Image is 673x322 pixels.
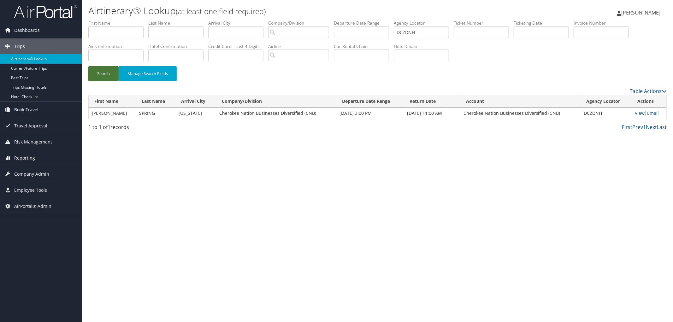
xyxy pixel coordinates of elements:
[14,166,49,182] span: Company Admin
[514,20,574,26] label: Ticketing Date
[394,20,454,26] label: Agency Locator
[14,22,40,38] span: Dashboards
[176,6,266,16] small: (at least one field required)
[336,108,404,119] td: [DATE] 3:00 PM
[617,3,667,22] a: [PERSON_NAME]
[14,118,47,134] span: Travel Approval
[175,108,216,119] td: [US_STATE]
[334,20,394,26] label: Departure Date Range
[643,124,646,131] a: 1
[657,124,667,131] a: Last
[14,198,51,214] span: AirPortal® Admin
[216,108,336,119] td: Cherokee Nation Businesses Diversified (CNB)
[646,124,657,131] a: Next
[208,20,268,26] label: Arrival City
[404,95,460,108] th: Return Date: activate to sort column ascending
[14,150,35,166] span: Reporting
[630,88,667,95] a: Table Actions
[336,95,404,108] th: Departure Date Range: activate to sort column ascending
[574,20,634,26] label: Invoice Number
[14,102,38,118] span: Book Travel
[647,110,659,116] a: Email
[334,43,394,50] label: Car Rental Chain
[136,108,175,119] td: SPRING
[14,4,77,19] img: airportal-logo.png
[394,43,454,50] label: Hotel Chain
[454,20,514,26] label: Ticket Number
[635,110,645,116] a: View
[404,108,460,119] td: [DATE] 11:00 AM
[119,66,177,81] button: Manage Search Fields
[136,95,175,108] th: Last Name: activate to sort column ascending
[460,95,581,108] th: Account: activate to sort column ascending
[14,134,52,150] span: Risk Management
[216,95,336,108] th: Company/Division
[88,4,474,17] h1: Airtinerary® Lookup
[268,20,334,26] label: Company/Division
[460,108,581,119] td: Cherokee Nation Businesses Diversified (CNB)
[581,95,632,108] th: Agency Locator: activate to sort column ascending
[14,38,25,54] span: Trips
[88,43,148,50] label: Air Confirmation
[148,20,208,26] label: Last Name
[88,123,226,134] div: 1 to 1 of records
[175,95,216,108] th: Arrival City: activate to sort column ascending
[148,43,208,50] label: Hotel Confirmation
[108,124,110,131] span: 1
[632,108,666,119] td: |
[14,182,47,198] span: Employee Tools
[581,108,632,119] td: DCZDNH
[632,95,666,108] th: Actions
[88,20,148,26] label: First Name
[621,9,660,16] span: [PERSON_NAME]
[622,124,632,131] a: First
[89,95,136,108] th: First Name: activate to sort column descending
[89,108,136,119] td: [PERSON_NAME]
[632,124,643,131] a: Prev
[208,43,268,50] label: Credit Card - Last 4 Digits
[88,66,119,81] button: Search
[268,43,334,50] label: Airline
